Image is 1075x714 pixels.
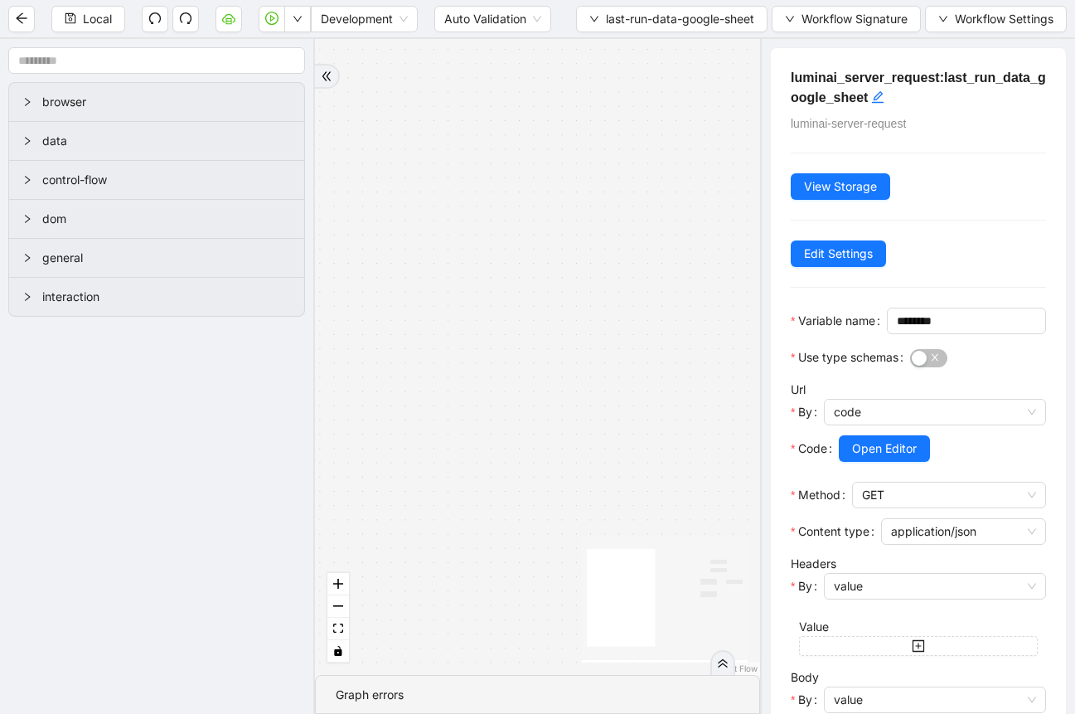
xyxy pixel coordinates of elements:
[327,618,349,640] button: fit view
[42,249,291,267] span: general
[22,253,32,263] span: right
[336,686,739,704] div: Graph errors
[891,519,1036,544] span: application/json
[798,522,869,541] span: Content type
[284,6,311,32] button: down
[172,6,199,32] button: redo
[576,6,768,32] button: downlast-run-data-google-sheet
[606,10,754,28] span: last-run-data-google-sheet
[265,12,278,25] span: play-circle
[791,173,890,200] button: View Storage
[259,6,285,32] button: play-circle
[321,70,332,82] span: double-right
[148,12,162,25] span: undo
[834,687,1036,712] span: value
[293,14,303,24] span: down
[83,10,112,28] span: Local
[42,93,291,111] span: browser
[852,440,917,458] span: Open Editor
[871,88,884,108] div: click to edit id
[9,122,304,160] div: data
[798,440,827,458] span: Code
[215,6,242,32] button: cloud-server
[321,7,408,32] span: Development
[22,214,32,224] span: right
[327,573,349,595] button: zoom in
[42,171,291,189] span: control-flow
[791,117,906,130] span: luminai-server-request
[798,403,812,421] span: By
[51,6,125,32] button: saveLocal
[834,400,1036,425] span: code
[912,639,925,653] span: plus-square
[955,10,1053,28] span: Workflow Settings
[799,618,1038,636] div: Value
[791,68,1046,108] h5: luminai_server_request:last_run_data_google_sheet
[22,97,32,107] span: right
[785,14,795,24] span: down
[142,6,168,32] button: undo
[15,12,28,25] span: arrow-left
[8,6,35,32] button: arrow-left
[717,658,729,669] span: double-right
[9,200,304,238] div: dom
[798,348,898,367] span: Use type schemas
[22,175,32,185] span: right
[798,486,840,504] span: Method
[22,136,32,146] span: right
[327,640,349,663] button: toggle interactivity
[327,595,349,618] button: zoom out
[791,240,886,267] button: Edit Settings
[839,435,930,462] button: Open Editor
[772,6,921,32] button: downWorkflow Signature
[798,577,812,595] span: By
[804,245,873,263] span: Edit Settings
[799,636,1038,656] button: plus-square
[791,556,836,571] label: Headers
[42,288,291,306] span: interaction
[714,663,758,673] a: React Flow attribution
[801,10,908,28] span: Workflow Signature
[9,278,304,316] div: interaction
[791,382,806,396] label: Url
[834,574,1036,599] span: value
[798,691,812,709] span: By
[9,161,304,199] div: control-flow
[804,177,877,196] span: View Storage
[871,90,884,104] span: edit
[862,483,1036,508] span: GET
[589,14,599,24] span: down
[42,132,291,150] span: data
[179,12,192,25] span: redo
[791,670,819,684] label: Body
[222,12,235,25] span: cloud-server
[42,210,291,228] span: dom
[925,6,1067,32] button: downWorkflow Settings
[22,292,32,302] span: right
[9,239,304,277] div: general
[938,14,948,24] span: down
[65,12,76,24] span: save
[798,312,875,330] span: Variable name
[444,7,541,32] span: Auto Validation
[9,83,304,121] div: browser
